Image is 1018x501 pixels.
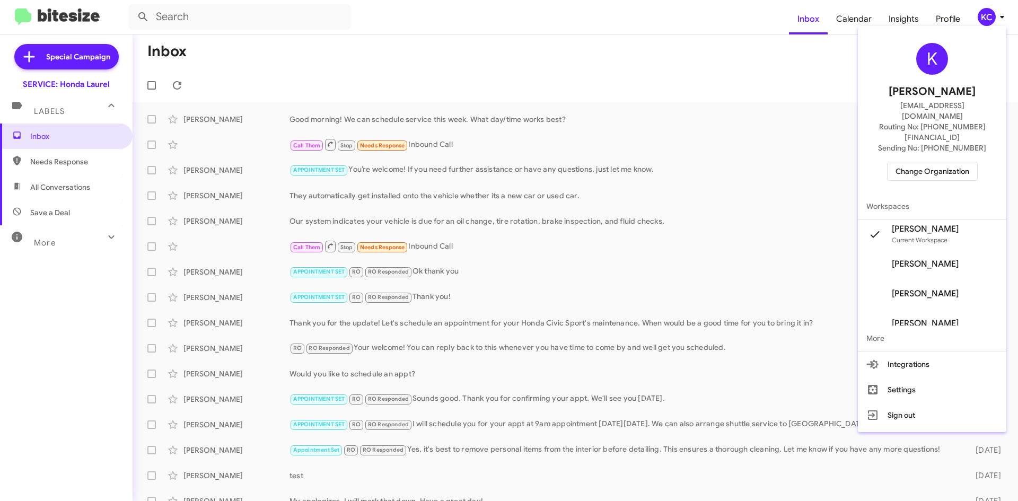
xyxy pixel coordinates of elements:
[892,259,959,269] span: [PERSON_NAME]
[892,236,947,244] span: Current Workspace
[871,100,994,121] span: [EMAIL_ADDRESS][DOMAIN_NAME]
[858,377,1006,402] button: Settings
[858,326,1006,351] span: More
[858,402,1006,428] button: Sign out
[916,43,948,75] div: K
[892,318,959,329] span: [PERSON_NAME]
[896,162,969,180] span: Change Organization
[887,162,978,181] button: Change Organization
[878,143,986,153] span: Sending No: [PHONE_NUMBER]
[871,121,994,143] span: Routing No: [PHONE_NUMBER][FINANCIAL_ID]
[889,83,976,100] span: [PERSON_NAME]
[892,288,959,299] span: [PERSON_NAME]
[858,351,1006,377] button: Integrations
[858,194,1006,219] span: Workspaces
[892,224,959,234] span: [PERSON_NAME]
